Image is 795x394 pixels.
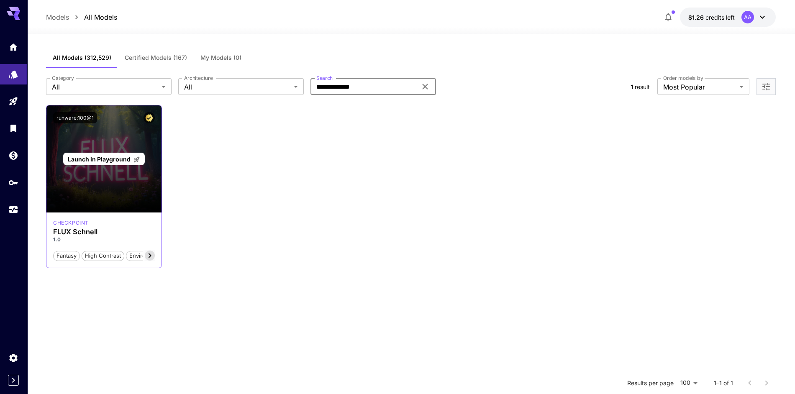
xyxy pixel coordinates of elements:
[8,42,18,52] div: Home
[8,353,18,363] div: Settings
[46,12,69,22] a: Models
[52,74,74,82] label: Category
[53,236,155,243] p: 1.0
[688,14,705,21] span: $1.26
[761,82,771,92] button: Open more filters
[52,82,158,92] span: All
[184,74,213,82] label: Architecture
[53,219,89,227] div: FLUX.1 S
[680,8,776,27] button: $1.2642AA
[200,54,241,61] span: My Models (0)
[8,67,18,77] div: Models
[82,252,124,260] span: High Contrast
[714,379,733,387] p: 1–1 of 1
[8,148,18,158] div: Wallet
[705,14,735,21] span: credits left
[53,219,89,227] p: checkpoint
[125,54,187,61] span: Certified Models (167)
[46,12,117,22] nav: breadcrumb
[635,83,650,90] span: result
[741,11,754,23] div: AA
[8,202,18,212] div: Usage
[8,375,19,386] button: Expand sidebar
[53,112,97,123] button: runware:100@1
[184,82,290,92] span: All
[8,177,18,188] div: API Keys
[84,12,117,22] a: All Models
[126,252,165,260] span: Environment
[8,96,18,107] div: Playground
[663,82,736,92] span: Most Popular
[627,379,674,387] p: Results per page
[126,250,165,261] button: Environment
[54,252,79,260] span: Fantasy
[53,228,155,236] h3: FLUX Schnell
[316,74,333,82] label: Search
[688,13,735,22] div: $1.2642
[63,153,145,166] a: Launch in Playground
[53,54,111,61] span: All Models (312,529)
[82,250,124,261] button: High Contrast
[631,83,633,90] span: 1
[68,156,131,163] span: Launch in Playground
[677,377,700,389] div: 100
[8,120,18,131] div: Library
[144,112,155,123] button: Certified Model – Vetted for best performance and includes a commercial license.
[663,74,703,82] label: Order models by
[53,250,80,261] button: Fantasy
